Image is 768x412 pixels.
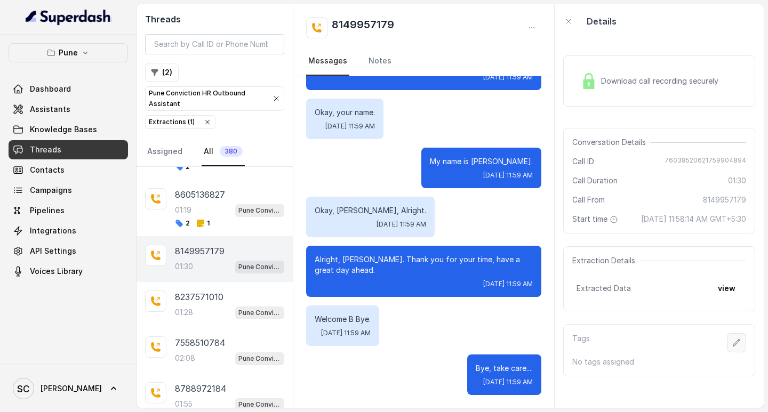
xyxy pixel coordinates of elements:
span: Pipelines [30,205,65,216]
span: Campaigns [30,185,72,196]
div: Extractions ( 1 ) [149,117,195,127]
text: SC [17,383,30,394]
h2: Threads [145,13,284,26]
p: Pune Conviction HR Outbound Assistant [149,88,263,109]
a: API Settings [9,241,128,261]
p: 8605136827 [175,188,225,201]
a: Dashboard [9,79,128,99]
span: Call ID [572,156,594,167]
nav: Tabs [306,47,541,76]
span: 1 [196,219,210,228]
a: Assigned [145,138,185,166]
span: Threads [30,144,61,155]
p: No tags assigned [572,357,746,367]
button: Extractions (1) [145,115,215,129]
button: Pune [9,43,128,62]
a: Campaigns [9,181,128,200]
span: 2 [175,163,190,171]
p: Pune Conviction HR Outbound Assistant [238,399,281,410]
span: API Settings [30,246,76,256]
span: Conversation Details [572,137,650,148]
span: Extraction Details [572,255,639,266]
button: view [711,279,742,298]
span: 8149957179 [703,195,746,205]
h2: 8149957179 [332,17,394,38]
a: Assistants [9,100,128,119]
p: 8788972184 [175,382,226,395]
nav: Tabs [145,138,284,166]
input: Search by Call ID or Phone Number [145,34,284,54]
span: [PERSON_NAME] [41,383,102,394]
img: Lock Icon [581,73,597,89]
a: Threads [9,140,128,159]
a: Notes [366,47,394,76]
p: 01:19 [175,205,191,215]
span: Dashboard [30,84,71,94]
p: Pune [59,46,78,59]
a: Integrations [9,221,128,240]
span: [DATE] 11:58:14 AM GMT+5:30 [641,214,746,224]
span: [DATE] 11:59 AM [377,220,426,229]
p: Okay, your name. [315,107,375,118]
span: 76038520621759904894 [665,156,746,167]
p: 01:30 [175,261,193,272]
span: [DATE] 11:59 AM [321,329,371,337]
span: Call Duration [572,175,618,186]
button: (2) [145,63,179,82]
a: [PERSON_NAME] [9,374,128,403]
button: Pune Conviction HR Outbound Assistant [145,86,284,111]
p: 7558510784 [175,336,225,349]
p: Welcome B Bye. [315,314,371,325]
span: Extracted Data [577,283,631,294]
span: 380 [220,146,243,157]
span: Call From [572,195,605,205]
span: [DATE] 11:59 AM [483,73,533,82]
span: [DATE] 11:59 AM [483,171,533,180]
p: Pune Conviction HR Outbound Assistant [238,262,281,272]
span: [DATE] 11:59 AM [325,122,375,131]
span: Integrations [30,225,76,236]
span: Voices Library [30,266,83,277]
p: Alright, [PERSON_NAME]. Thank you for your time, have a great day ahead. [315,254,533,276]
p: Tags [572,333,590,352]
p: 01:55 [175,399,193,409]
p: 8237571010 [175,290,223,303]
a: Knowledge Bases [9,120,128,139]
span: Knowledge Bases [30,124,97,135]
a: Contacts [9,160,128,180]
span: [DATE] 11:59 AM [483,280,533,288]
span: Assistants [30,104,70,115]
p: Pune Conviction HR Outbound Assistant [238,353,281,364]
span: 01:30 [728,175,746,186]
p: My name is [PERSON_NAME]. [430,156,533,167]
p: 8149957179 [175,245,225,257]
a: Pipelines [9,201,128,220]
p: Bye, take care.... [476,363,533,374]
span: 2 [175,219,190,228]
p: 02:08 [175,353,195,363]
p: 01:28 [175,307,193,318]
span: Contacts [30,165,65,175]
span: Download call recording securely [601,76,723,86]
p: Details [587,15,617,28]
a: Messages [306,47,349,76]
p: Pune Conviction HR Outbound Assistant [238,205,281,216]
p: Okay, [PERSON_NAME], Alright. [315,205,426,216]
p: Pune Conviction HR Outbound Assistant [238,308,281,318]
a: Voices Library [9,262,128,281]
img: light.svg [26,9,111,26]
a: All380 [202,138,245,166]
span: [DATE] 11:59 AM [483,378,533,386]
span: Start time [572,214,620,224]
